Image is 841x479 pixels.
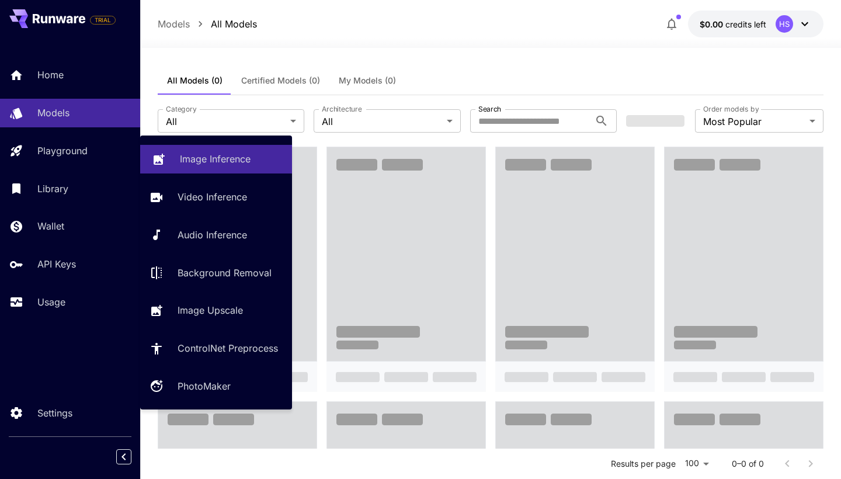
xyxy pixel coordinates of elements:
span: TRIAL [91,16,115,25]
p: PhotoMaker [178,379,231,393]
p: Audio Inference [178,228,247,242]
p: Library [37,182,68,196]
span: credits left [725,19,766,29]
div: Collapse sidebar [125,446,140,467]
a: Background Removal [140,258,292,287]
span: Add your payment card to enable full platform functionality. [90,13,116,27]
button: Collapse sidebar [116,449,131,464]
p: API Keys [37,257,76,271]
p: 0–0 of 0 [732,458,764,470]
p: Video Inference [178,190,247,204]
a: Image Upscale [140,296,292,325]
p: Playground [37,144,88,158]
a: Audio Inference [140,221,292,249]
p: Settings [37,406,72,420]
nav: breadcrumb [158,17,257,31]
p: ControlNet Preprocess [178,341,278,355]
p: Results per page [611,458,676,470]
span: All [166,114,286,129]
span: All [322,114,442,129]
label: Search [478,104,501,114]
p: Image Inference [180,152,251,166]
p: Background Removal [178,266,272,280]
label: Category [166,104,197,114]
p: Image Upscale [178,303,243,317]
p: Home [37,68,64,82]
span: My Models (0) [339,75,396,86]
a: Image Inference [140,145,292,173]
a: Video Inference [140,183,292,211]
button: $0.00 [688,11,823,37]
label: Architecture [322,104,362,114]
div: 100 [680,455,713,472]
span: Most Popular [703,114,805,129]
div: $0.00 [700,18,766,30]
p: Models [37,106,69,120]
a: ControlNet Preprocess [140,334,292,363]
div: HS [776,15,793,33]
span: All Models (0) [167,75,223,86]
p: Wallet [37,219,64,233]
label: Order models by [703,104,759,114]
p: Usage [37,295,65,309]
span: Certified Models (0) [241,75,320,86]
p: All Models [211,17,257,31]
a: PhotoMaker [140,372,292,401]
span: $0.00 [700,19,725,29]
p: Models [158,17,190,31]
